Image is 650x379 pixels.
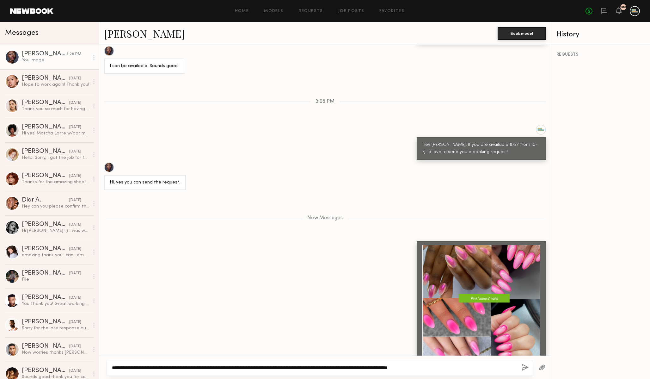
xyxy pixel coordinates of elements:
[69,222,81,228] div: [DATE]
[22,325,89,331] div: Sorry for the late response but I’m booked all day [DATE] and [DATE].
[69,76,81,82] div: [DATE]
[22,148,69,155] div: [PERSON_NAME]
[67,51,81,57] div: 3:28 PM
[22,197,69,203] div: Dior A.
[69,100,81,106] div: [DATE]
[69,368,81,374] div: [DATE]
[110,63,179,70] div: I can be available. Sounds good!
[22,106,89,112] div: Thank you so much for having me, it has been such a pleasure working with you!
[69,319,81,325] div: [DATE]
[22,252,89,258] div: amazing thank you!! can i email you the release ? and was so much fun
[69,344,81,350] div: [DATE]
[22,57,89,63] div: You: Image
[110,179,180,186] div: Hi, yes you can send the request.
[316,99,334,104] span: 3:08 PM
[5,29,39,37] span: Messages
[22,228,89,234] div: Hi [PERSON_NAME] !:) I was wondering if you had any access to the images I shot for OPOSITIVE ?
[22,276,89,283] div: File
[22,295,69,301] div: [PERSON_NAME]
[22,246,69,252] div: [PERSON_NAME]
[22,368,69,374] div: [PERSON_NAME]
[22,173,69,179] div: [PERSON_NAME]
[69,124,81,130] div: [DATE]
[498,27,546,40] button: Book model
[22,203,89,209] div: Hey can you please confirm this day
[22,270,69,276] div: [PERSON_NAME]
[422,141,540,156] div: Hey [PERSON_NAME]! If you are available 8/27 from 10-7, I'd love to send you a booking request!
[379,9,404,13] a: Favorites
[22,155,89,161] div: Hello! Sorry, I got the job for that day but hope to work in the future!
[22,75,69,82] div: [PERSON_NAME]
[69,149,81,155] div: [DATE]
[22,51,67,57] div: [PERSON_NAME]
[22,319,69,325] div: [PERSON_NAME]
[69,197,81,203] div: [DATE]
[264,9,283,13] a: Models
[69,270,81,276] div: [DATE]
[22,221,69,228] div: [PERSON_NAME]
[235,9,249,13] a: Home
[22,350,89,356] div: Now worries thanks [PERSON_NAME]
[69,173,81,179] div: [DATE]
[22,343,69,350] div: [PERSON_NAME]
[22,130,89,136] div: Hi yes! Matcha Latte w/oat milk 3 pumps of vanilla or whatever sweetener they have. Chocolate Cro...
[22,82,89,88] div: Hope to work again! Thank you!
[22,100,69,106] div: [PERSON_NAME]
[104,27,185,40] a: [PERSON_NAME]
[69,295,81,301] div: [DATE]
[498,30,546,36] a: Book model
[620,6,626,9] div: 106
[22,179,89,185] div: Thanks for the amazing shoot, I had so much fun and hope to shoot with you again ✨
[69,246,81,252] div: [DATE]
[338,9,365,13] a: Job Posts
[556,31,645,38] div: History
[307,215,343,221] span: New Messages
[22,124,69,130] div: [PERSON_NAME]
[22,301,89,307] div: You: Thank you! Great working together! Until next time :)
[299,9,323,13] a: Requests
[556,53,645,57] div: REQUESTS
